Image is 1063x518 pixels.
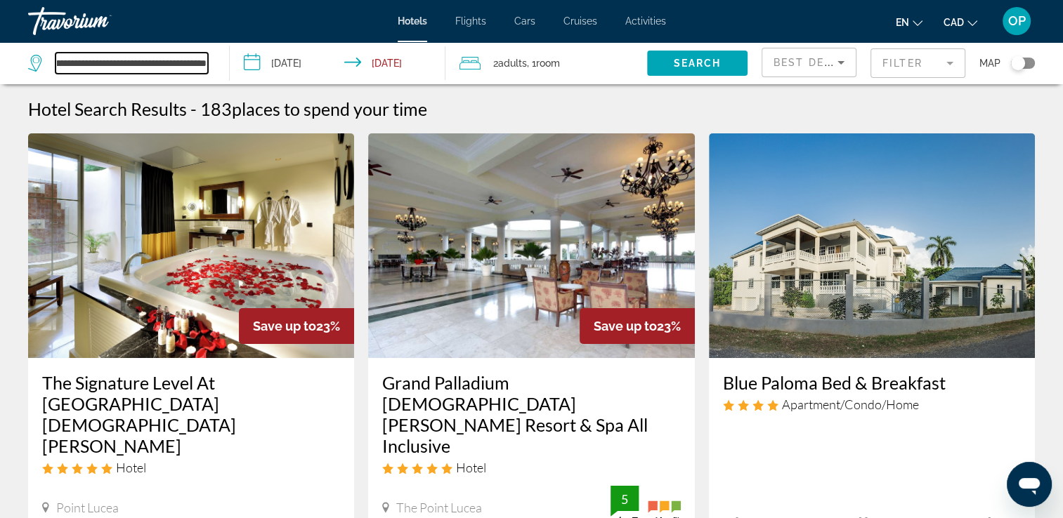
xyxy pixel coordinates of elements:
span: Save up to [253,319,316,333]
span: Best Deals [774,57,847,68]
iframe: Button to launch messaging window [1007,462,1052,507]
button: Change currency [944,12,977,32]
div: 5 star Hotel [382,460,680,475]
span: Apartment/Condo/Home [782,397,919,412]
a: Hotels [398,15,427,27]
mat-select: Sort by [774,54,844,71]
button: Change language [896,12,922,32]
div: 5 [611,491,639,507]
span: Room [536,58,560,69]
img: Hotel image [28,133,354,358]
span: 2 [493,53,527,73]
a: The Signature Level At [GEOGRAPHIC_DATA][DEMOGRAPHIC_DATA][PERSON_NAME] [42,372,340,456]
button: Search [647,51,748,76]
div: 4 star Apartment [723,397,1021,412]
span: Adults [498,58,527,69]
a: Blue Paloma Bed & Breakfast [723,372,1021,393]
span: - [190,98,197,119]
button: Check-in date: Nov 26, 2025 Check-out date: Nov 30, 2025 [230,42,445,84]
h1: Hotel Search Results [28,98,187,119]
span: Hotel [116,460,146,475]
a: Grand Palladium [DEMOGRAPHIC_DATA] [PERSON_NAME] Resort & Spa All Inclusive [382,372,680,456]
div: 23% [239,308,354,344]
span: OP [1008,14,1026,28]
a: Travorium [28,3,169,39]
span: Hotel [456,460,486,475]
span: places to spend your time [232,98,427,119]
span: , 1 [527,53,560,73]
span: en [896,17,909,28]
img: Hotel image [368,133,694,358]
span: CAD [944,17,964,28]
img: Hotel image [709,133,1035,358]
button: Filter [870,48,965,79]
span: Map [979,53,1000,73]
span: The Point Lucea [396,500,482,515]
a: Activities [625,15,666,27]
button: User Menu [998,6,1035,36]
h2: 183 [200,98,427,119]
a: Cars [514,15,535,27]
button: Travelers: 2 adults, 0 children [445,42,647,84]
span: Save up to [594,319,657,333]
span: Point Lucea [56,500,119,515]
span: Search [673,58,721,69]
a: Flights [455,15,486,27]
a: Cruises [563,15,597,27]
div: 23% [580,308,695,344]
div: 5 star Hotel [42,460,340,475]
button: Toggle map [1000,57,1035,69]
